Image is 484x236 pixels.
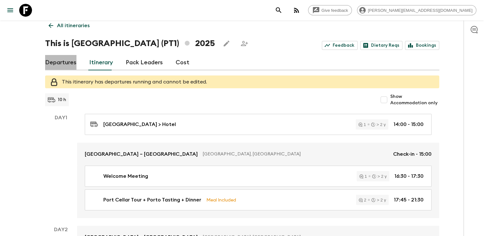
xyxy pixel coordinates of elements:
[203,151,388,157] p: [GEOGRAPHIC_DATA], [GEOGRAPHIC_DATA]
[57,22,90,29] p: All itineraries
[4,4,17,17] button: menu
[103,121,176,128] p: [GEOGRAPHIC_DATA] > Hotel
[45,226,77,233] p: Day 2
[405,41,439,50] a: Bookings
[45,55,76,70] a: Departures
[359,174,367,178] div: 1
[308,5,352,15] a: Give feedback
[103,196,201,204] p: Port Cellar Tour + Porto Tasting + Dinner
[394,196,424,204] p: 17:45 - 21:30
[85,189,432,210] a: Port Cellar Tour + Porto Tasting + DinnerMeal Included2> 2 y17:45 - 21:30
[371,122,386,127] div: > 2 y
[77,143,439,166] a: [GEOGRAPHIC_DATA] – [GEOGRAPHIC_DATA][GEOGRAPHIC_DATA], [GEOGRAPHIC_DATA]Check-in - 15:00
[318,8,352,13] span: Give feedback
[371,198,386,202] div: > 2 y
[358,122,366,127] div: 1
[220,37,233,50] button: Edit this itinerary
[45,114,77,122] p: Day 1
[372,174,387,178] div: > 2 y
[176,55,189,70] a: Cost
[89,55,113,70] a: Itinerary
[364,8,476,13] span: [PERSON_NAME][EMAIL_ADDRESS][DOMAIN_NAME]
[322,41,358,50] a: Feedback
[45,19,93,32] a: All itineraries
[393,150,432,158] p: Check-in - 15:00
[360,41,402,50] a: Dietary Reqs
[85,114,432,135] a: [GEOGRAPHIC_DATA] > Hotel1> 2 y14:00 - 15:00
[62,79,207,84] span: This itinerary has departures running and cannot be edited.
[103,172,148,180] p: Welcome Meeting
[58,97,66,103] p: 10 h
[357,5,476,15] div: [PERSON_NAME][EMAIL_ADDRESS][DOMAIN_NAME]
[45,37,215,50] h1: This is [GEOGRAPHIC_DATA] (PT1) 2025
[394,172,424,180] p: 16:30 - 17:30
[390,93,439,106] span: Show Accommodation only
[85,150,198,158] p: [GEOGRAPHIC_DATA] – [GEOGRAPHIC_DATA]
[206,196,236,203] p: Meal Included
[238,37,251,50] span: Share this itinerary
[126,55,163,70] a: Pack Leaders
[272,4,285,17] button: search adventures
[359,198,366,202] div: 2
[85,166,432,187] a: Welcome Meeting1> 2 y16:30 - 17:30
[393,121,424,128] p: 14:00 - 15:00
